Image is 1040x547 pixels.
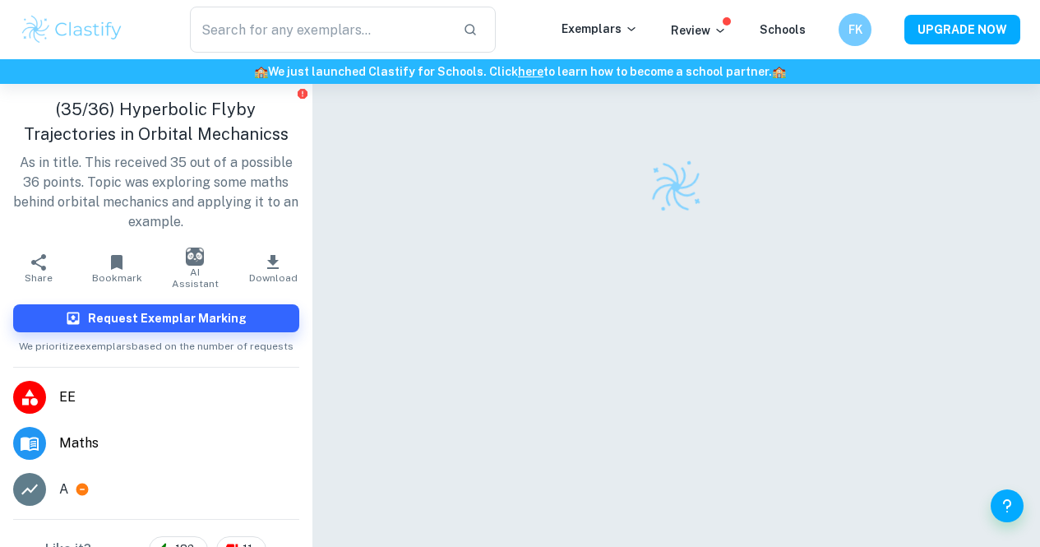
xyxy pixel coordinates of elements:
[59,433,299,453] span: Maths
[25,272,53,284] span: Share
[88,309,247,327] h6: Request Exemplar Marking
[671,21,727,39] p: Review
[254,65,268,78] span: 🏫
[190,7,450,53] input: Search for any exemplars...
[3,63,1037,81] h6: We just launched Clastify for Schools. Click to learn how to become a school partner.
[20,13,124,46] img: Clastify logo
[846,21,865,39] h6: FK
[642,152,710,220] img: Clastify logo
[904,15,1020,44] button: UPGRADE NOW
[249,272,298,284] span: Download
[297,87,309,100] button: Report issue
[59,387,299,407] span: EE
[760,23,806,36] a: Schools
[59,480,68,499] p: A
[13,97,299,146] h1: (35/36) Hyperbolic Flyby Trajectories in Orbital Mechanicss
[562,20,638,38] p: Exemplars
[186,248,204,266] img: AI Assistant
[78,245,156,291] button: Bookmark
[166,267,224,290] span: AI Assistant
[13,304,299,332] button: Request Exemplar Marking
[13,153,299,232] p: As in title. This received 35 out of a possible 36 points. Topic was exploring some maths behind ...
[92,272,142,284] span: Bookmark
[19,332,294,354] span: We prioritize exemplars based on the number of requests
[839,13,871,46] button: FK
[991,489,1024,522] button: Help and Feedback
[234,245,312,291] button: Download
[772,65,786,78] span: 🏫
[156,245,234,291] button: AI Assistant
[518,65,543,78] a: here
